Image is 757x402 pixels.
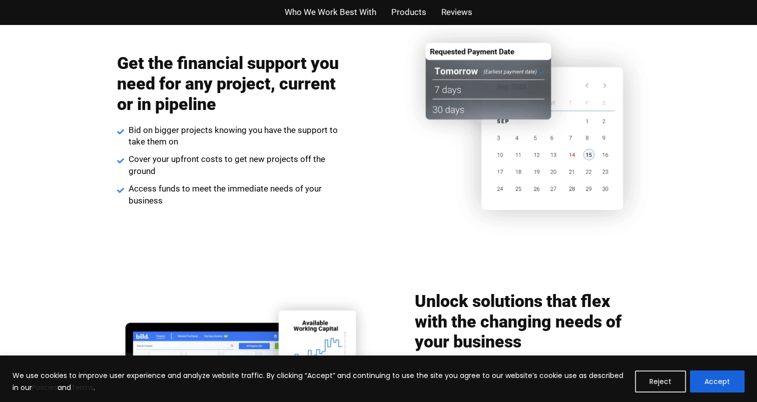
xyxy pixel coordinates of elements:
h2: Unlock solutions that flex with the changing needs of your business [415,291,640,352]
a: Policies [32,382,58,392]
p: We use cookies to improve user experience and analyze website traffic. By clicking “Accept” and c... [13,369,627,393]
a: Terms [71,382,94,392]
button: Accept [690,370,744,392]
h2: Get the financial support you need for any project, current or in pipeline [117,53,342,114]
span: Cover your upfront costs to get new projects off the ground [126,153,343,177]
span: Bid on bigger projects knowing you have the support to take them on [126,124,343,148]
a: Products [391,5,426,19]
button: Reject [635,370,686,392]
a: Reviews [441,5,472,19]
span: Access funds to meet the immediate needs of your business [126,183,343,207]
a: Who We Work Best With [285,5,376,19]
